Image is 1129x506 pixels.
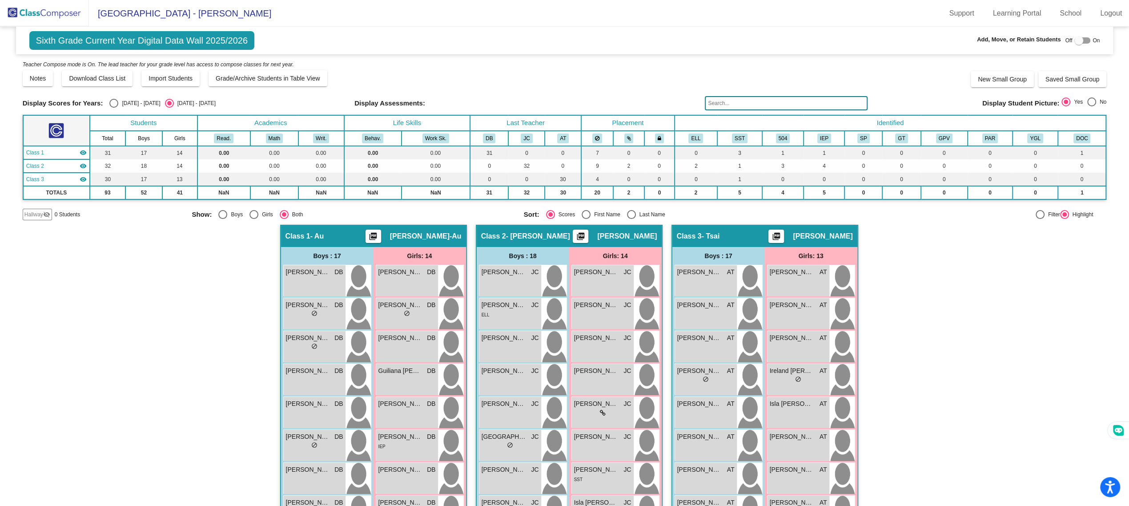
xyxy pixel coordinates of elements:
[89,6,271,20] span: [GEOGRAPHIC_DATA] - [PERSON_NAME]
[776,134,790,143] button: 504
[793,232,852,241] span: [PERSON_NAME]
[80,176,87,183] mat-icon: visibility
[921,159,968,173] td: 0
[334,300,343,310] span: DB
[804,146,844,159] td: 1
[118,99,160,107] div: [DATE] - [DATE]
[197,115,344,131] th: Academics
[613,131,644,146] th: Keep with students
[197,159,250,173] td: 0.00
[281,247,374,265] div: Boys : 17
[378,333,423,343] span: [PERSON_NAME]
[90,115,197,131] th: Students
[762,186,804,199] td: 4
[258,210,273,219] div: Girls
[1038,71,1106,87] button: Saved Small Group
[936,134,952,143] button: GPV
[26,149,44,157] span: Class 1
[197,146,250,159] td: 0.00
[285,232,310,241] span: Class 1
[895,134,908,143] button: GT
[483,134,495,143] button: DB
[573,230,588,243] button: Print Students Details
[390,232,462,241] span: [PERSON_NAME]-Au
[378,300,423,310] span: [PERSON_NAME]
[1069,210,1093,219] div: Highlight
[727,267,735,277] span: AT
[545,173,581,186] td: 30
[1058,186,1106,199] td: 1
[857,134,870,143] button: SP
[378,366,423,376] span: Guiliana [PERSON_NAME]
[844,159,882,173] td: 0
[470,131,508,146] th: Debra Bedell-Au
[334,333,343,343] span: DB
[470,159,508,173] td: 0
[402,146,470,159] td: 0.00
[968,146,1013,159] td: 0
[250,146,298,159] td: 0.00
[508,131,545,146] th: Jane Chang-Hur
[623,333,631,343] span: JC
[404,310,410,316] span: do_not_disturb_alt
[727,333,735,343] span: AT
[623,399,631,409] span: JC
[344,159,402,173] td: 0.00
[675,146,717,159] td: 0
[174,99,216,107] div: [DATE] - [DATE]
[677,399,722,409] span: [PERSON_NAME]
[214,134,233,143] button: Read.
[344,173,402,186] td: 0.00
[26,175,44,183] span: Class 3
[192,210,212,219] span: Show:
[882,186,920,199] td: 0
[521,134,532,143] button: JC
[569,247,662,265] div: Girls: 14
[149,75,193,82] span: Import Students
[804,173,844,186] td: 0
[581,131,613,146] th: Keep away students
[334,366,343,376] span: DB
[23,159,90,173] td: Jane Chang-Hur - Chang
[286,267,330,277] span: [PERSON_NAME]
[581,146,613,159] td: 7
[968,131,1013,146] th: Parent meetings, emails, concerns
[427,399,435,409] span: DB
[770,333,814,343] span: [PERSON_NAME]
[286,465,330,474] span: [PERSON_NAME]
[771,232,782,244] mat-icon: picture_as_pdf
[1093,6,1129,20] a: Logout
[482,300,526,310] span: [PERSON_NAME]
[717,131,762,146] th: SST
[482,312,490,317] span: ELL
[1012,173,1058,186] td: 0
[402,159,470,173] td: 0.00
[197,173,250,186] td: 0.00
[508,186,545,199] td: 32
[820,333,827,343] span: AT
[623,267,631,277] span: JC
[402,186,470,199] td: NaN
[977,35,1061,44] span: Add, Move, or Retain Students
[968,173,1013,186] td: 0
[677,300,722,310] span: [PERSON_NAME]
[732,134,747,143] button: SST
[311,442,317,448] span: do_not_disturb_alt
[795,376,801,382] span: do_not_disturb_alt
[23,173,90,186] td: Amy Tsai - Tsai
[555,210,575,219] div: Scores
[286,432,330,441] span: [PERSON_NAME]
[427,300,435,310] span: DB
[482,399,526,409] span: [PERSON_NAME]
[545,131,581,146] th: Amy Tsai
[531,399,538,409] span: JC
[23,70,53,86] button: Notes
[575,232,586,244] mat-icon: picture_as_pdf
[677,432,722,441] span: [PERSON_NAME]
[644,186,675,199] td: 0
[125,186,162,199] td: 52
[1096,98,1106,106] div: No
[574,432,619,441] span: [PERSON_NAME]
[481,232,506,241] span: Class 2
[820,399,827,409] span: AT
